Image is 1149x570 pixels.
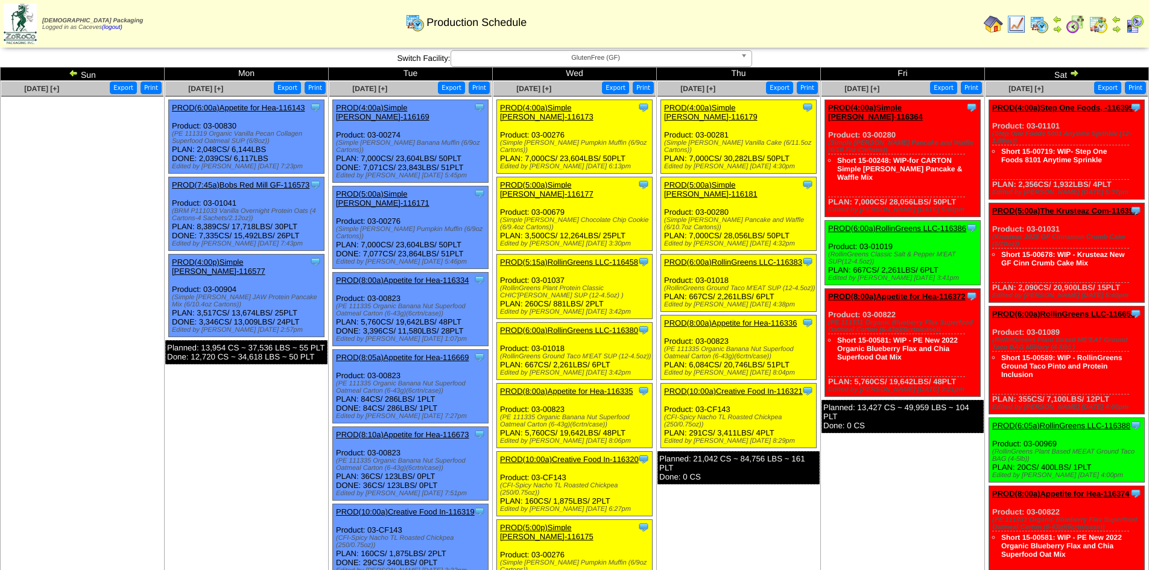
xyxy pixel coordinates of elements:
div: (RollinGreens Ground Taco M'EAT SUP (12-4.5oz)) [500,353,652,360]
a: PROD(4:00p)Simple [PERSON_NAME]-116577 [172,258,265,276]
div: Product: 03-00280 PLAN: 7,000CS / 28,056LBS / 50PLT [825,100,981,217]
img: Tooltip [309,101,321,113]
img: Tooltip [309,179,321,191]
div: Product: 03-01041 PLAN: 8,389CS / 17,718LBS / 30PLT DONE: 7,335CS / 15,492LBS / 26PLT [169,177,324,251]
div: Edited by [PERSON_NAME] [DATE] 4:00pm [992,404,1144,411]
td: Fri [821,68,985,81]
div: (Simple [PERSON_NAME] Pancake and Waffle (6/10.7oz Cartons)) [828,139,980,154]
div: Edited by [PERSON_NAME] [DATE] 4:00pm [992,472,1144,479]
div: (PE 111331 Organic Blueberry Flax Superfood Oatmeal Carton (6-43g)(6crtn/case)) [828,319,980,334]
td: Sun [1,68,165,81]
div: Edited by [PERSON_NAME] [DATE] 6:27pm [500,505,652,513]
div: (PE 111335 Organic Banana Nut Superfood Oatmeal Carton (6-43g)(6crtn/case)) [500,414,652,428]
div: Product: 03-01037 PLAN: 260CS / 881LBS / 2PLT [497,255,653,319]
a: PROD(4:00a)Simple [PERSON_NAME]-116179 [664,103,758,121]
div: Product: 03-00823 PLAN: 6,084CS / 20,746LBS / 51PLT [661,315,817,380]
div: Product: 03-01101 PLAN: 2,356CS / 1,932LBS / 4PLT [989,100,1145,200]
div: (Simple [PERSON_NAME] Banana Muffin (6/9oz Cartons)) [336,139,488,154]
a: PROD(6:00a)RollinGreens LLC-116380 [500,326,638,335]
div: (CFI-Spicy Nacho TL Roasted Chickpea (250/0.75oz)) [664,414,816,428]
div: (PE 111331 Organic Blueberry Flax Superfood Oatmeal Carton (6-43g)(6crtn/case)) [992,516,1144,531]
img: Tooltip [638,256,650,268]
div: Edited by [PERSON_NAME] [DATE] 5:40pm [828,206,980,214]
div: (RollinGreens Ground Taco M'EAT SUP (12-4.5oz)) [664,285,816,292]
span: [DEMOGRAPHIC_DATA] Packaging [42,17,143,24]
div: Product: 03-00823 PLAN: 5,760CS / 19,642LBS / 48PLT [497,384,653,448]
div: Product: 03-01089 PLAN: 355CS / 7,100LBS / 12PLT [989,306,1145,414]
img: line_graph.gif [1007,14,1026,34]
a: PROD(8:00a)Appetite for Hea-116335 [500,387,633,396]
img: Tooltip [966,290,978,302]
img: Tooltip [638,324,650,336]
img: zoroco-logo-small.webp [4,4,37,44]
div: Planned: 13,954 CS ~ 37,536 LBS ~ 55 PLT Done: 12,720 CS ~ 34,618 LBS ~ 50 PLT [165,340,328,364]
a: [DATE] [+] [516,84,551,93]
a: PROD(8:05a)Appetite for Hea-116669 [336,353,469,362]
a: [DATE] [+] [1008,84,1043,93]
div: Product: 03-00280 PLAN: 7,000CS / 28,056LBS / 50PLT [661,177,817,251]
div: Edited by [PERSON_NAME] [DATE] 4:32pm [664,240,816,247]
td: Sat [985,68,1149,81]
button: Export [1094,81,1121,94]
div: (PE 111335 Organic Banana Nut Superfood Oatmeal Carton (6-43g)(6crtn/case)) [664,346,816,360]
div: Edited by [PERSON_NAME] [DATE] 2:57pm [172,326,324,334]
img: Tooltip [473,505,486,518]
img: arrowleft.gif [69,68,78,78]
img: Tooltip [802,317,814,329]
a: PROD(5:00a)Simple [PERSON_NAME]-116171 [336,189,429,207]
div: Edited by [PERSON_NAME] [DATE] 4:38pm [664,301,816,308]
div: Edited by [PERSON_NAME] [DATE] 3:30pm [500,240,652,247]
div: Product: 03-00823 PLAN: 5,760CS / 19,642LBS / 48PLT DONE: 3,396CS / 11,580LBS / 28PLT [333,273,489,346]
a: PROD(10:00a)Creative Food In-116319 [336,507,475,516]
span: GlutenFree (GF) [456,51,736,65]
div: Edited by [PERSON_NAME] [DATE] 8:06pm [500,437,652,445]
img: arrowright.gif [1052,24,1062,34]
td: Tue [329,68,493,81]
div: Edited by [PERSON_NAME] [DATE] 6:13pm [500,163,652,170]
a: PROD(4:00a)Step One Foods, -116395 [992,103,1133,112]
div: Edited by [PERSON_NAME] [DATE] 3:42pm [500,369,652,376]
img: Tooltip [802,385,814,397]
span: [DATE] [+] [188,84,223,93]
img: Tooltip [802,256,814,268]
div: Planned: 13,427 CS ~ 49,959 LBS ~ 104 PLT Done: 0 CS [821,400,984,433]
td: Thu [657,68,821,81]
div: Edited by [PERSON_NAME] [DATE] 8:04pm [664,369,816,376]
a: [DATE] [+] [844,84,879,93]
div: Edited by [PERSON_NAME] [DATE] 7:51pm [336,490,488,497]
td: Wed [493,68,657,81]
div: (BRM P111033 Vanilla Overnight Protein Oats (4 Cartons-4 Sachets/2.12oz)) [172,207,324,222]
img: arrowleft.gif [1112,14,1121,24]
div: Edited by [PERSON_NAME] [DATE] 5:37pm [992,189,1144,196]
img: arrowleft.gif [1052,14,1062,24]
div: (RollinGreens Plant Protein Classic CHIC'[PERSON_NAME] SUP (12-4.5oz) ) [500,285,652,299]
img: Tooltip [638,101,650,113]
span: [DATE] [+] [24,84,59,93]
div: Product: 03-00276 PLAN: 7,000CS / 23,604LBS / 50PLT [497,100,653,174]
div: (RollinGreens Classic Salt & Pepper M'EAT SUP(12-4.5oz)) [828,251,980,265]
button: Export [110,81,137,94]
button: Export [602,81,629,94]
div: Product: 03-00969 PLAN: 20CS / 400LBS / 1PLT [989,418,1145,483]
a: PROD(8:00a)Appetite for Hea-116374 [992,489,1130,498]
div: (Simple [PERSON_NAME] Chocolate Chip Cookie (6/9.4oz Cartons)) [500,217,652,231]
button: Print [797,81,818,94]
img: Tooltip [473,101,486,113]
a: PROD(7:45a)Bobs Red Mill GF-116573 [172,180,309,189]
a: PROD(4:00a)Simple [PERSON_NAME]-116173 [500,103,593,121]
a: PROD(10:00a)Creative Food In-116320 [500,455,639,464]
div: Edited by [PERSON_NAME] [DATE] 5:45pm [336,172,488,179]
div: Edited by [PERSON_NAME] [DATE] 3:41pm [828,274,980,282]
img: Tooltip [1130,419,1142,431]
span: Logged in as Caceves [42,17,143,31]
div: (CFI-Spicy Nacho TL Roasted Chickpea (250/0.75oz)) [500,482,652,496]
div: (Simple [PERSON_NAME] Pancake and Waffle (6/10.7oz Cartons)) [664,217,816,231]
div: (PE 111335 Organic Banana Nut Superfood Oatmeal Carton (6-43g)(6crtn/case)) [336,457,488,472]
span: Production Schedule [426,16,527,29]
button: Export [438,81,465,94]
div: Product: 03-CF143 PLAN: 291CS / 3,411LBS / 4PLT [661,384,817,448]
div: Product: 03-01019 PLAN: 667CS / 2,261LBS / 6PLT [825,221,981,285]
span: [DATE] [+] [680,84,715,93]
div: Edited by [PERSON_NAME] [DATE] 3:42pm [500,308,652,315]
